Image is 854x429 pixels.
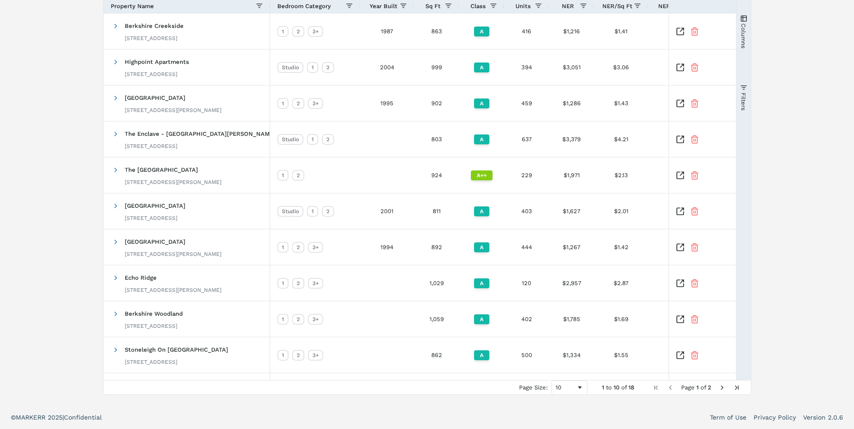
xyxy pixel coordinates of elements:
[308,314,323,325] div: 3+
[556,384,576,391] div: 10
[474,63,489,72] div: A
[474,206,489,216] div: A
[64,414,102,421] span: Confidential
[551,380,587,395] div: Page Size
[676,99,685,108] a: Inspect Comparable
[308,26,323,37] div: 3+
[125,238,185,245] span: [GEOGRAPHIC_DATA]
[648,301,738,337] div: +0.03%
[277,278,289,289] div: 1
[414,301,459,337] div: 1,059
[676,279,685,288] a: Inspect Comparable
[676,243,685,252] a: Inspect Comparable
[606,384,612,391] span: to
[504,229,549,265] div: 444
[125,322,183,330] div: [STREET_ADDRESS]
[519,384,548,391] div: Page Size:
[277,62,303,73] div: Studio
[125,310,183,317] span: Berkshire Woodland
[594,265,648,301] div: $2.87
[425,3,441,9] span: Sq Ft
[549,85,594,121] div: $1,286
[292,350,304,361] div: 2
[504,193,549,229] div: 403
[803,413,843,422] a: Version 2.0.6
[125,274,157,281] span: Echo Ridge
[504,265,549,301] div: 120
[474,350,489,360] div: A
[277,170,289,181] div: 1
[414,337,459,373] div: 862
[125,58,189,65] span: Highpoint Apartments
[549,49,594,85] div: $3,051
[562,3,574,9] span: NER
[740,23,747,48] span: Columns
[504,301,549,337] div: 402
[11,414,16,421] span: ©
[504,13,549,49] div: 416
[549,229,594,265] div: $1,267
[322,206,334,217] div: 2
[594,85,648,121] div: $1.43
[125,71,189,78] div: [STREET_ADDRESS]
[648,49,738,85] div: -
[125,22,184,29] span: Berkshire Creekside
[549,157,594,193] div: $1,971
[718,384,726,391] div: Next Page
[125,107,221,114] div: [STREET_ADDRESS][PERSON_NAME]
[504,49,549,85] div: 394
[648,229,738,265] div: -0.31%
[125,358,228,366] div: [STREET_ADDRESS]
[690,135,699,144] button: Remove Property From Portfolio
[690,279,699,288] button: Remove Property From Portfolio
[414,229,459,265] div: 892
[474,134,489,144] div: A
[414,49,459,85] div: 999
[681,384,695,391] span: Page
[360,193,414,229] div: 2001
[690,171,699,180] button: Remove Property From Portfolio
[648,193,738,229] div: -0.22%
[474,27,489,36] div: A
[628,384,634,391] span: 18
[504,85,549,121] div: 459
[690,351,699,360] button: Remove Property From Portfolio
[696,384,699,391] span: 1
[504,157,549,193] div: 229
[648,337,738,373] div: -0.59%
[277,98,289,109] div: 1
[277,206,303,217] div: Studio
[594,157,648,193] div: $2.13
[549,121,594,157] div: $3,379
[125,250,221,258] div: [STREET_ADDRESS][PERSON_NAME]
[676,135,685,144] a: Inspect Comparable
[292,98,304,109] div: 2
[277,242,289,253] div: 1
[474,314,489,324] div: A
[470,3,486,9] span: Class
[414,13,459,49] div: 863
[676,351,685,360] a: Inspect Comparable
[754,413,796,422] a: Privacy Policy
[370,3,398,9] span: Year Built
[710,413,746,422] a: Term of Use
[648,157,738,193] div: -1.15%
[474,242,489,252] div: A
[308,98,323,109] div: 3+
[549,265,594,301] div: $2,957
[307,206,318,217] div: 1
[277,3,331,9] span: Bedroom Category
[48,414,64,421] span: 2025 |
[515,3,531,9] span: Units
[360,13,414,49] div: 1987
[360,49,414,85] div: 2004
[474,278,489,288] div: A
[471,170,493,180] div: A++
[414,121,459,157] div: 803
[594,193,648,229] div: $2.01
[676,27,685,36] a: Inspect Comparable
[292,278,304,289] div: 2
[690,207,699,216] button: Remove Property From Portfolio
[308,278,323,289] div: 3+
[125,286,221,294] div: [STREET_ADDRESS][PERSON_NAME]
